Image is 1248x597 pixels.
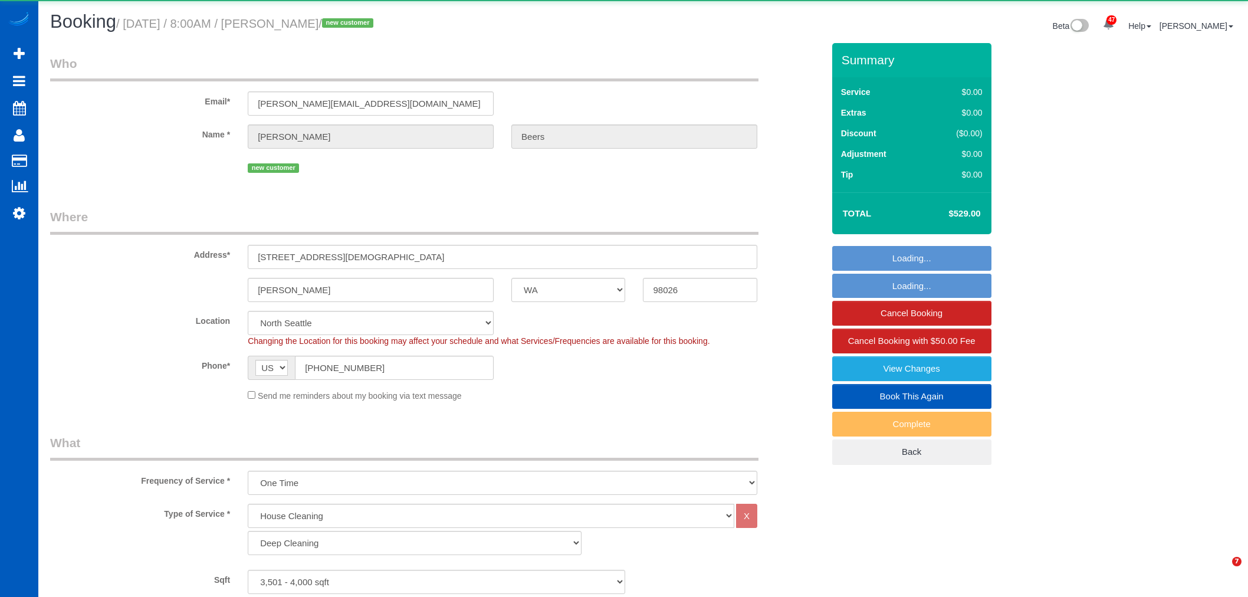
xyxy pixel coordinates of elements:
h3: Summary [842,53,986,67]
a: Book This Again [832,384,991,409]
label: Service [841,86,871,98]
input: First Name* [248,124,494,149]
label: Frequency of Service * [41,471,239,487]
small: / [DATE] / 8:00AM / [PERSON_NAME] [116,17,377,30]
input: City* [248,278,494,302]
label: Tip [841,169,853,181]
a: [PERSON_NAME] [1160,21,1233,31]
label: Name * [41,124,239,140]
div: $0.00 [932,169,983,181]
label: Extras [841,107,866,119]
span: Booking [50,11,116,32]
label: Address* [41,245,239,261]
span: Cancel Booking with $50.00 Fee [848,336,976,346]
div: $0.00 [932,86,983,98]
label: Adjustment [841,148,886,160]
div: ($0.00) [932,127,983,139]
legend: Where [50,208,758,235]
iframe: Intercom live chat [1208,557,1236,585]
a: Cancel Booking with $50.00 Fee [832,329,991,353]
a: View Changes [832,356,991,381]
span: Changing the Location for this booking may affect your schedule and what Services/Frequencies are... [248,336,710,346]
a: Beta [1053,21,1089,31]
div: $0.00 [932,107,983,119]
h4: $529.00 [913,209,980,219]
span: 7 [1232,557,1242,566]
input: Email* [248,91,494,116]
legend: Who [50,55,758,81]
label: Sqft [41,570,239,586]
a: Cancel Booking [832,301,991,326]
span: new customer [248,163,299,173]
span: / [318,17,377,30]
strong: Total [843,208,872,218]
img: Automaid Logo [7,12,31,28]
label: Discount [841,127,876,139]
div: $0.00 [932,148,983,160]
input: Phone* [295,356,494,380]
span: new customer [322,18,373,28]
span: Send me reminders about my booking via text message [258,391,462,401]
input: Last Name* [511,124,757,149]
span: 47 [1106,15,1116,25]
a: Help [1128,21,1151,31]
legend: What [50,434,758,461]
input: Zip Code* [643,278,757,302]
a: 47 [1097,12,1120,38]
img: New interface [1069,19,1089,34]
label: Email* [41,91,239,107]
a: Back [832,439,991,464]
label: Phone* [41,356,239,372]
label: Location [41,311,239,327]
label: Type of Service * [41,504,239,520]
